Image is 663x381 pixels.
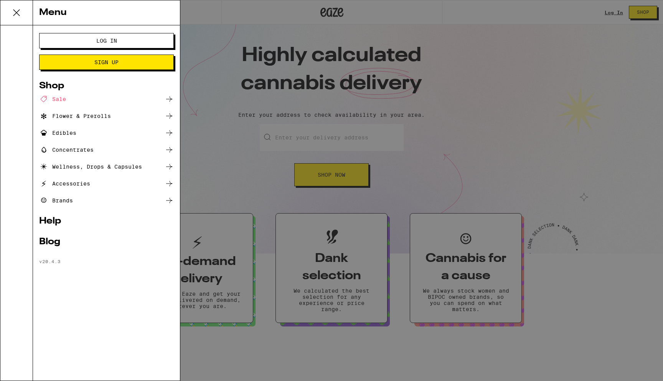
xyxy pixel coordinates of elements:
button: Sign Up [39,55,174,70]
a: Edibles [39,128,174,137]
a: Help [39,217,174,226]
a: Wellness, Drops & Capsules [39,162,174,171]
a: Blog [39,237,174,247]
div: Edibles [39,128,76,137]
a: Brands [39,196,174,205]
div: Concentrates [39,145,94,154]
div: Brands [39,196,73,205]
div: Flower & Prerolls [39,111,111,121]
div: Menu [33,0,180,25]
a: Log In [39,38,174,44]
a: Concentrates [39,145,174,154]
button: Log In [39,33,174,48]
a: Sign Up [39,59,174,65]
span: Sign Up [94,60,119,65]
span: Log In [96,38,117,43]
div: Sale [39,94,66,104]
a: Shop [39,81,174,91]
a: Sale [39,94,174,104]
a: Accessories [39,179,174,188]
div: Accessories [39,179,90,188]
span: Hi. Need any help? [5,5,55,12]
a: Flower & Prerolls [39,111,174,121]
span: v 20.4.3 [39,259,61,264]
div: Wellness, Drops & Capsules [39,162,142,171]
